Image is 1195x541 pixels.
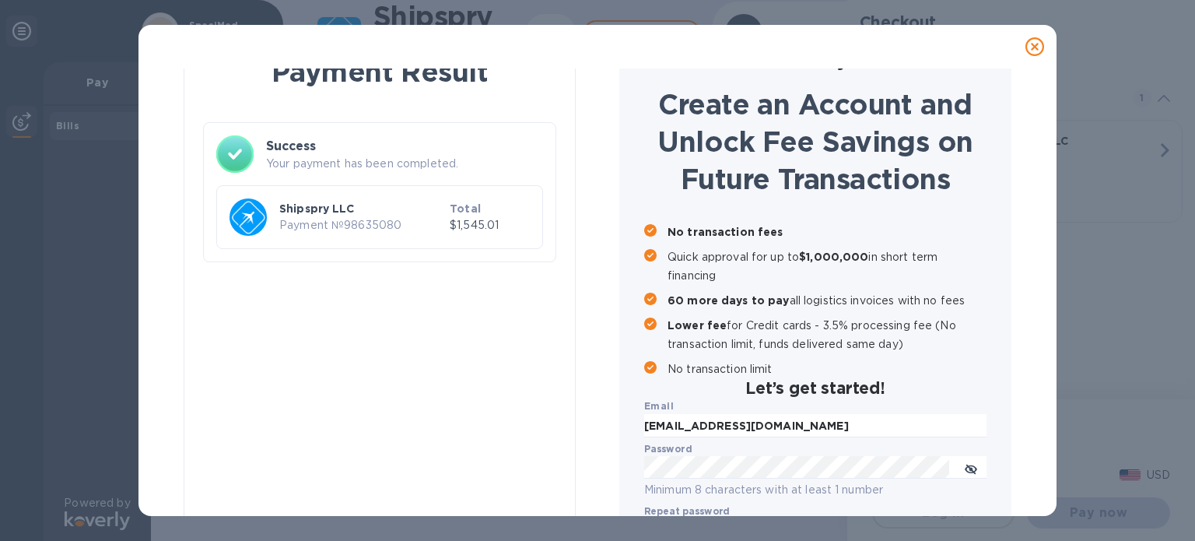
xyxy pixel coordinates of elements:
[644,378,986,398] h2: Let’s get started!
[209,52,550,91] h1: Payment Result
[644,414,986,437] input: Enter email address
[799,251,868,263] b: $1,000,000
[668,291,986,310] p: all logistics invoices with no fees
[266,156,543,172] p: Your payment has been completed.
[668,319,727,332] b: Lower fee
[955,452,986,483] button: toggle password visibility
[644,507,730,516] label: Repeat password
[644,86,986,198] h1: Create an Account and Unlock Fee Savings on Future Transactions
[279,201,443,216] p: Shipspry LLC
[668,316,986,353] p: for Credit cards - 3.5% processing fee (No transaction limit, funds delivered same day)
[668,226,783,238] b: No transaction fees
[450,202,481,215] b: Total
[266,137,543,156] h3: Success
[279,217,443,234] p: Payment № 98635080
[668,360,986,378] p: No transaction limit
[450,217,530,234] p: $1,545.01
[644,481,986,499] p: Minimum 8 characters with at least 1 number
[668,248,986,285] p: Quick approval for up to in short term financing
[668,294,790,307] b: 60 more days to pay
[644,400,674,412] b: Email
[644,444,692,454] label: Password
